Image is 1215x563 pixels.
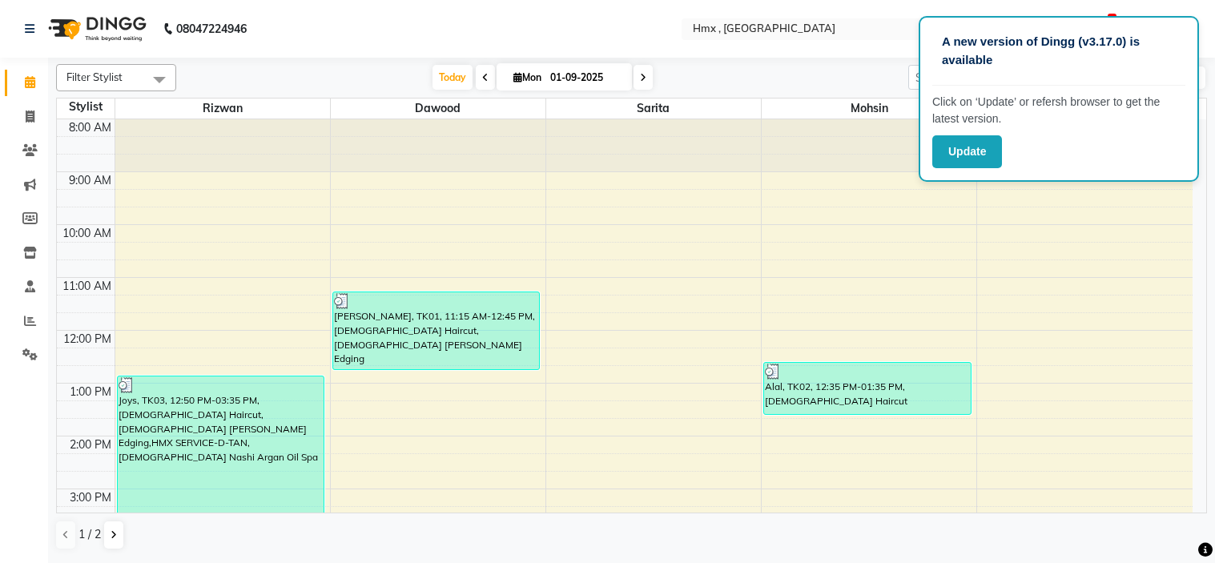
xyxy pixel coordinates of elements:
input: Search Appointment [908,65,1048,90]
div: 9:00 AM [66,172,115,189]
button: Update [932,135,1002,168]
span: Mon [509,71,545,83]
div: Joys, TK03, 12:50 PM-03:35 PM, [DEMOGRAPHIC_DATA] Haircut,[DEMOGRAPHIC_DATA] [PERSON_NAME] Edging... [118,376,324,520]
div: 1:00 PM [66,384,115,400]
span: Filter Stylist [66,70,123,83]
div: 10:00 AM [59,225,115,242]
span: 2 [1108,14,1116,25]
div: 8:00 AM [66,119,115,136]
span: Mohsin [762,99,976,119]
div: 2:00 PM [66,436,115,453]
span: Today [432,65,473,90]
div: 3:00 PM [66,489,115,506]
span: Rizwan [115,99,330,119]
span: Dawood [331,99,545,119]
p: Click on ‘Update’ or refersh browser to get the latest version. [932,94,1185,127]
input: 2025-09-01 [545,66,626,90]
b: 08047224946 [176,6,247,51]
div: [PERSON_NAME], TK01, 11:15 AM-12:45 PM, [DEMOGRAPHIC_DATA] Haircut,[DEMOGRAPHIC_DATA] [PERSON_NAM... [333,292,539,369]
span: Sarita [546,99,761,119]
span: 1 / 2 [78,526,101,543]
div: 12:00 PM [60,331,115,348]
div: Stylist [57,99,115,115]
img: logo [41,6,151,51]
div: Alal, TK02, 12:35 PM-01:35 PM, [DEMOGRAPHIC_DATA] Haircut [764,363,970,414]
div: 11:00 AM [59,278,115,295]
p: A new version of Dingg (v3.17.0) is available [942,33,1176,69]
